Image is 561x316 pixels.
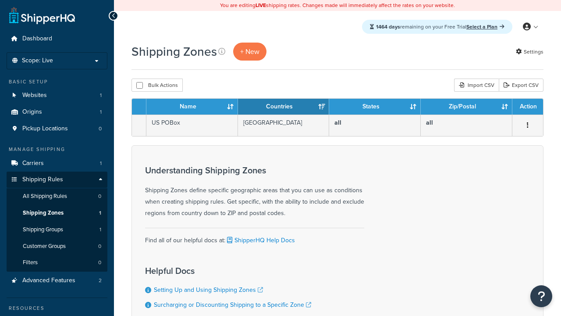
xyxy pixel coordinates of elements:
[7,188,107,205] a: All Shipping Rules 0
[7,222,107,238] li: Shipping Groups
[238,115,330,136] td: [GEOGRAPHIC_DATA]
[7,104,107,120] li: Origins
[22,160,44,167] span: Carriers
[99,125,102,133] span: 0
[7,205,107,221] li: Shipping Zones
[7,78,107,86] div: Basic Setup
[334,118,341,127] b: all
[7,172,107,272] li: Shipping Rules
[145,165,364,219] div: Shipping Zones define specific geographic areas that you can use as conditions when creating ship...
[512,99,543,115] th: Action
[98,193,101,200] span: 0
[7,273,107,289] li: Advanced Features
[7,104,107,120] a: Origins 1
[131,79,183,92] button: Bulk Actions
[238,99,330,115] th: Countries: activate to sort column ascending
[99,209,101,217] span: 1
[7,87,107,104] a: Websites 1
[99,226,101,233] span: 1
[7,222,107,238] a: Shipping Groups 1
[7,255,107,271] li: Filters
[98,243,101,250] span: 0
[225,236,295,245] a: ShipperHQ Help Docs
[154,300,311,309] a: Surcharging or Discounting Shipping to a Specific Zone
[7,172,107,188] a: Shipping Rules
[530,285,552,307] button: Open Resource Center
[7,87,107,104] li: Websites
[154,285,263,294] a: Setting Up and Using Shipping Zones
[7,155,107,172] li: Carriers
[426,118,433,127] b: all
[516,46,543,58] a: Settings
[233,43,266,61] a: + New
[23,193,67,200] span: All Shipping Rules
[22,277,75,284] span: Advanced Features
[7,205,107,221] a: Shipping Zones 1
[256,1,266,9] b: LIVE
[7,188,107,205] li: All Shipping Rules
[421,99,512,115] th: Zip/Postal: activate to sort column ascending
[100,160,102,167] span: 1
[99,277,102,284] span: 2
[145,266,311,276] h3: Helpful Docs
[100,92,102,99] span: 1
[9,7,75,24] a: ShipperHQ Home
[145,228,364,246] div: Find all of our helpful docs at:
[7,305,107,312] div: Resources
[23,226,63,233] span: Shipping Groups
[499,79,543,92] a: Export CSV
[98,259,101,266] span: 0
[22,92,47,99] span: Websites
[7,121,107,137] a: Pickup Locations 0
[146,99,238,115] th: Name: activate to sort column ascending
[22,176,63,183] span: Shipping Rules
[240,47,259,57] span: + New
[362,20,512,34] div: remaining on your Free Trial
[131,43,217,60] h1: Shipping Zones
[22,57,53,65] span: Scope: Live
[329,99,421,115] th: States: activate to sort column ascending
[7,238,107,255] li: Customer Groups
[7,238,107,255] a: Customer Groups 0
[23,243,66,250] span: Customer Groups
[22,108,42,116] span: Origins
[7,155,107,172] a: Carriers 1
[7,255,107,271] a: Filters 0
[23,259,38,266] span: Filters
[145,165,364,175] h3: Understanding Shipping Zones
[22,35,52,43] span: Dashboard
[7,146,107,153] div: Manage Shipping
[376,23,400,31] strong: 1464 days
[7,121,107,137] li: Pickup Locations
[100,108,102,116] span: 1
[23,209,64,217] span: Shipping Zones
[7,273,107,289] a: Advanced Features 2
[7,31,107,47] a: Dashboard
[466,23,504,31] a: Select a Plan
[146,115,238,136] td: US POBox
[22,125,68,133] span: Pickup Locations
[454,79,499,92] div: Import CSV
